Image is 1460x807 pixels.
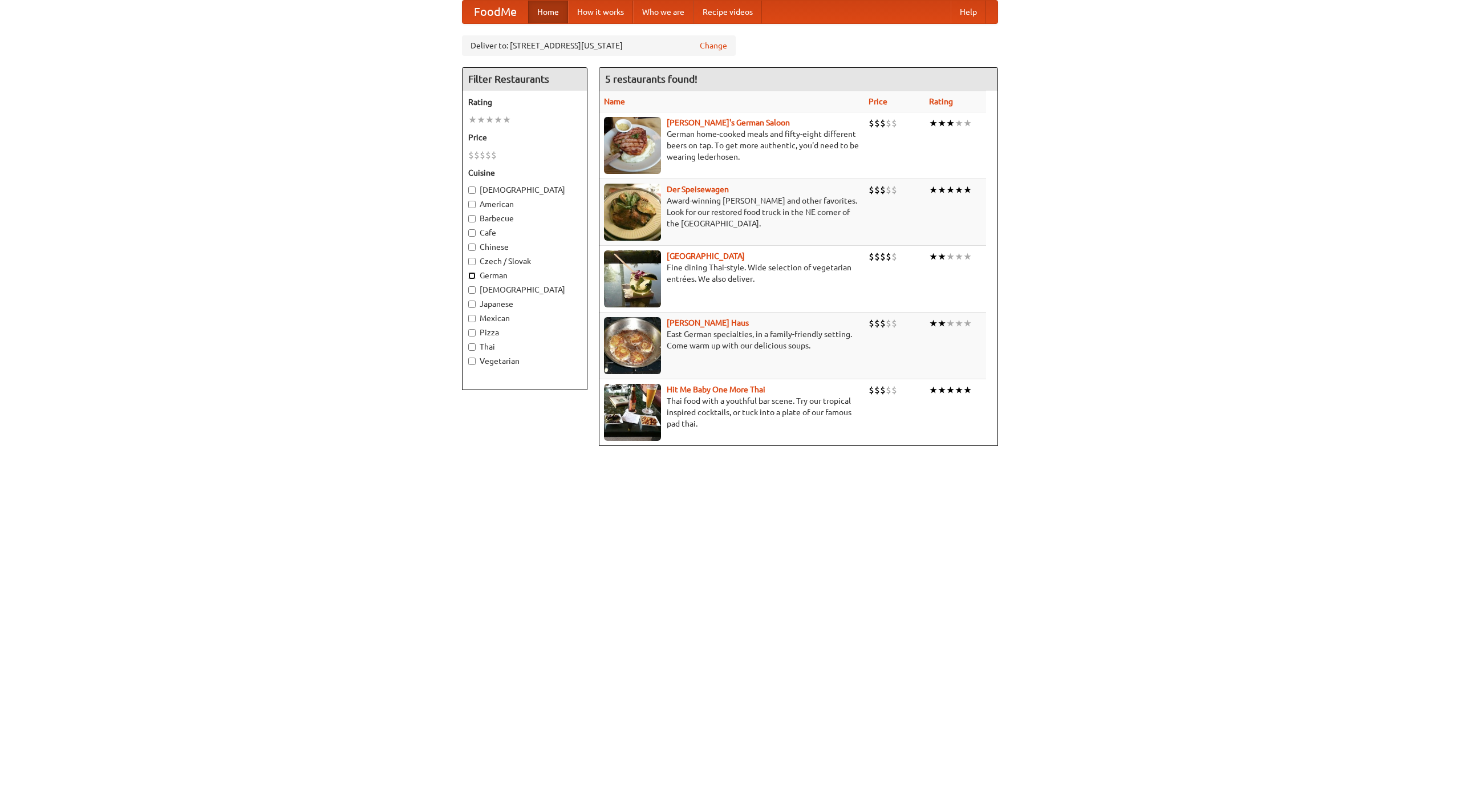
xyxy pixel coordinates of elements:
li: ★ [946,117,955,129]
h5: Rating [468,96,581,108]
h5: Price [468,132,581,143]
img: babythai.jpg [604,384,661,441]
li: $ [880,117,886,129]
img: kohlhaus.jpg [604,317,661,374]
li: ★ [946,184,955,196]
a: Recipe videos [693,1,762,23]
li: ★ [929,184,938,196]
li: ★ [963,317,972,330]
input: Barbecue [468,215,476,222]
li: ★ [946,250,955,263]
b: Hit Me Baby One More Thai [667,385,765,394]
label: American [468,198,581,210]
a: [GEOGRAPHIC_DATA] [667,252,745,261]
input: Cafe [468,229,476,237]
input: American [468,201,476,208]
a: Home [528,1,568,23]
li: ★ [929,117,938,129]
li: $ [886,117,891,129]
a: Rating [929,97,953,106]
label: Japanese [468,298,581,310]
li: $ [474,149,480,161]
li: $ [891,250,897,263]
li: $ [874,250,880,263]
li: $ [886,184,891,196]
li: $ [869,117,874,129]
li: $ [869,184,874,196]
img: esthers.jpg [604,117,661,174]
li: ★ [963,117,972,129]
li: $ [891,117,897,129]
li: ★ [938,250,946,263]
a: [PERSON_NAME]'s German Saloon [667,118,790,127]
li: ★ [929,250,938,263]
label: Czech / Slovak [468,256,581,267]
label: Vegetarian [468,355,581,367]
li: $ [886,384,891,396]
li: $ [480,149,485,161]
a: Name [604,97,625,106]
li: $ [880,184,886,196]
p: East German specialties, in a family-friendly setting. Come warm up with our delicious soups. [604,329,859,351]
li: ★ [946,317,955,330]
li: ★ [955,317,963,330]
p: Award-winning [PERSON_NAME] and other favorites. Look for our restored food truck in the NE corne... [604,195,859,229]
h4: Filter Restaurants [463,68,587,91]
img: satay.jpg [604,250,661,307]
li: ★ [929,384,938,396]
a: Change [700,40,727,51]
input: [DEMOGRAPHIC_DATA] [468,186,476,194]
label: Pizza [468,327,581,338]
li: $ [886,317,891,330]
a: Der Speisewagen [667,185,729,194]
div: Deliver to: [STREET_ADDRESS][US_STATE] [462,35,736,56]
img: speisewagen.jpg [604,184,661,241]
li: ★ [468,113,477,126]
input: Chinese [468,244,476,251]
li: $ [485,149,491,161]
a: Who we are [633,1,693,23]
label: Barbecue [468,213,581,224]
li: $ [869,250,874,263]
li: ★ [963,250,972,263]
label: Mexican [468,313,581,324]
input: Czech / Slovak [468,258,476,265]
li: $ [874,384,880,396]
li: $ [874,184,880,196]
li: ★ [955,117,963,129]
ng-pluralize: 5 restaurants found! [605,74,697,84]
li: ★ [485,113,494,126]
input: Thai [468,343,476,351]
li: ★ [502,113,511,126]
li: $ [891,384,897,396]
li: ★ [938,384,946,396]
li: ★ [938,184,946,196]
li: $ [468,149,474,161]
li: ★ [955,384,963,396]
label: [DEMOGRAPHIC_DATA] [468,284,581,295]
a: [PERSON_NAME] Haus [667,318,749,327]
li: ★ [477,113,485,126]
input: Pizza [468,329,476,336]
input: Vegetarian [468,358,476,365]
li: $ [874,317,880,330]
li: $ [880,250,886,263]
label: Cafe [468,227,581,238]
input: Mexican [468,315,476,322]
input: [DEMOGRAPHIC_DATA] [468,286,476,294]
li: $ [880,384,886,396]
li: $ [880,317,886,330]
p: Fine dining Thai-style. Wide selection of vegetarian entrées. We also deliver. [604,262,859,285]
li: ★ [946,384,955,396]
label: Chinese [468,241,581,253]
li: $ [886,250,891,263]
input: Japanese [468,301,476,308]
h5: Cuisine [468,167,581,179]
li: $ [491,149,497,161]
a: How it works [568,1,633,23]
a: Help [951,1,986,23]
label: German [468,270,581,281]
